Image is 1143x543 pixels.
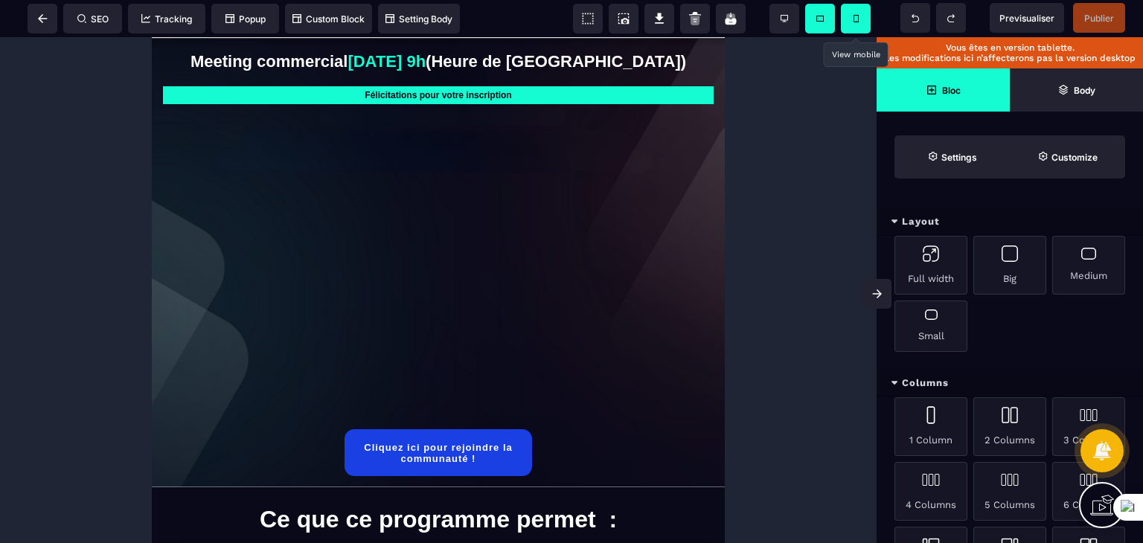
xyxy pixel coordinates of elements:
strong: Settings [941,152,977,163]
div: Columns [877,370,1143,397]
span: Custom Block [292,13,365,25]
span: Open Blocks [877,68,1010,112]
strong: Bloc [942,85,961,96]
span: Preview [990,3,1064,33]
text: Félicitations pour votre inscription [11,49,562,67]
text: Meeting commercial (Heure de [GEOGRAPHIC_DATA]) [11,11,562,38]
span: Screenshot [609,4,638,33]
span: Settings [894,135,1010,179]
div: 4 Columns [894,462,967,521]
div: 2 Columns [973,397,1046,456]
p: Vous êtes en version tablette. [884,42,1136,53]
b: [DATE] 9h [196,15,274,33]
strong: Body [1074,85,1095,96]
div: Small [894,301,967,352]
div: Full width [894,236,967,295]
div: Medium [1052,236,1125,295]
span: Open Style Manager [1010,135,1125,179]
div: 1 Column [894,397,967,456]
span: SEO [77,13,109,25]
span: Previsualiser [999,13,1054,24]
div: Layout [877,208,1143,236]
span: Popup [225,13,266,25]
button: Cliquez ici pour rejoindre la communauté ! [193,392,380,439]
div: Big [973,236,1046,295]
p: Les modifications ici n’affecterons pas la version desktop [884,53,1136,63]
span: Setting Body [385,13,452,25]
span: Open Layer Manager [1010,68,1143,112]
strong: Customize [1051,152,1098,163]
span: Publier [1084,13,1114,24]
div: 3 Columns [1052,397,1125,456]
div: 6 Columns [1052,462,1125,521]
span: View components [573,4,603,33]
div: 5 Columns [973,462,1046,521]
span: Tracking [141,13,192,25]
